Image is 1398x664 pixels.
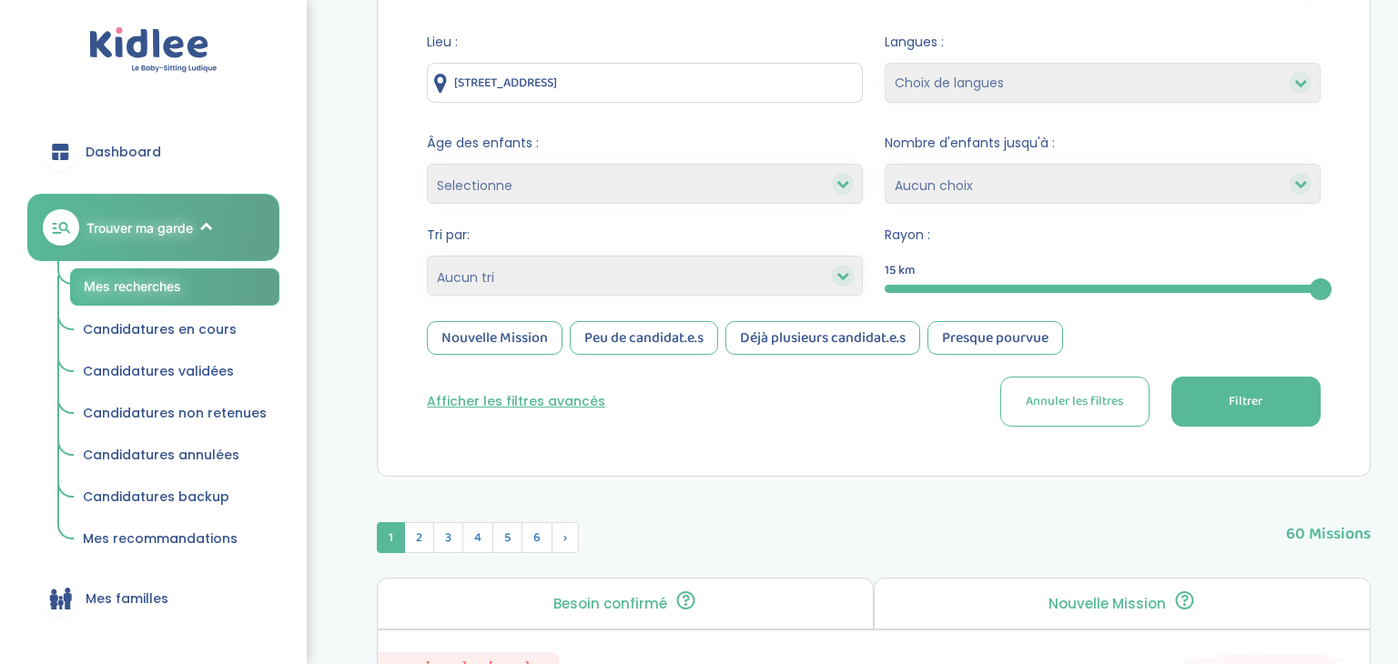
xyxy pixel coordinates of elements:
[84,278,181,294] span: Mes recherches
[27,566,279,631] a: Mes familles
[885,33,1321,52] span: Langues :
[522,522,552,553] span: 6
[427,134,863,153] span: Âge des enfants :
[86,143,161,162] span: Dashboard
[1286,504,1371,547] span: 60 Missions
[70,397,279,431] a: Candidatures non retenues
[427,321,562,355] div: Nouvelle Mission
[1171,377,1321,427] button: Filtrer
[1048,597,1166,611] p: Nouvelle Mission
[70,313,279,347] a: Candidatures en cours
[70,268,279,306] a: Mes recherches
[433,522,463,553] span: 3
[1229,392,1262,411] span: Filtrer
[70,438,279,473] a: Candidatures annulées
[83,488,229,506] span: Candidatures backup
[83,446,239,464] span: Candidatures annulées
[70,480,279,515] a: Candidatures backup
[427,33,863,52] span: Lieu :
[462,522,493,553] span: 4
[86,589,168,609] span: Mes familles
[427,226,863,245] span: Tri par:
[27,194,279,261] a: Trouver ma garde
[553,597,667,611] p: Besoin confirmé
[885,226,1321,245] span: Rayon :
[427,392,605,411] button: Afficher les filtres avancés
[83,320,237,338] span: Candidatures en cours
[70,355,279,389] a: Candidatures validées
[89,27,218,74] img: logo.svg
[83,529,238,548] span: Mes recommandations
[1000,377,1150,427] button: Annuler les filtres
[70,522,279,557] a: Mes recommandations
[83,404,267,422] span: Candidatures non retenues
[1026,392,1123,411] span: Annuler les filtres
[86,218,193,237] span: Trouver ma garde
[885,261,916,280] span: 15 km
[927,321,1063,355] div: Presque pourvue
[570,321,718,355] div: Peu de candidat.e.s
[725,321,920,355] div: Déjà plusieurs candidat.e.s
[377,522,405,553] span: 1
[552,522,579,553] span: Suivant »
[404,522,434,553] span: 2
[427,63,863,103] input: Ville ou code postale
[27,119,279,185] a: Dashboard
[83,362,234,380] span: Candidatures validées
[885,134,1321,153] span: Nombre d'enfants jusqu'à :
[492,522,522,553] span: 5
